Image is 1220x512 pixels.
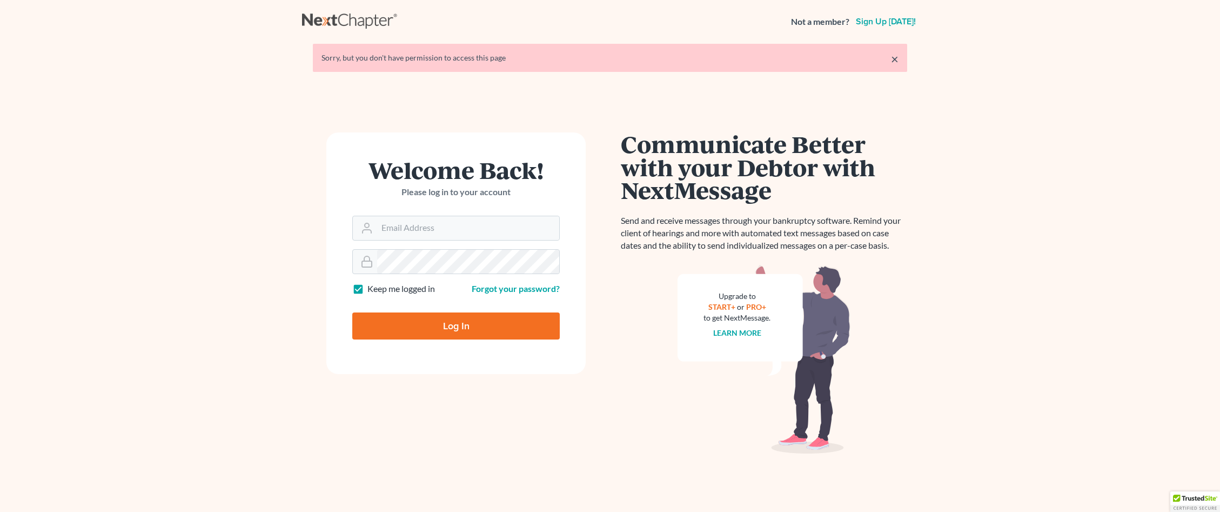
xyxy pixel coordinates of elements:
div: Upgrade to [703,291,770,302]
div: TrustedSite Certified [1170,491,1220,512]
a: Sign up [DATE]! [854,17,918,26]
a: Learn more [713,328,761,337]
p: Please log in to your account [352,186,560,198]
h1: Communicate Better with your Debtor with NextMessage [621,132,907,202]
a: Forgot your password? [472,283,560,294]
span: or [737,302,745,311]
h1: Welcome Back! [352,158,560,182]
input: Log In [352,312,560,340]
strong: Not a member? [791,16,849,28]
a: × [891,52,899,65]
div: to get NextMessage. [703,312,770,323]
div: Sorry, but you don't have permission to access this page [321,52,899,63]
p: Send and receive messages through your bankruptcy software. Remind your client of hearings and mo... [621,215,907,252]
a: START+ [708,302,735,311]
img: nextmessage_bg-59042aed3d76b12b5cd301f8e5b87938c9018125f34e5fa2b7a6b67550977c72.svg [678,265,850,454]
input: Email Address [377,216,559,240]
label: Keep me logged in [367,283,435,295]
a: PRO+ [746,302,766,311]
